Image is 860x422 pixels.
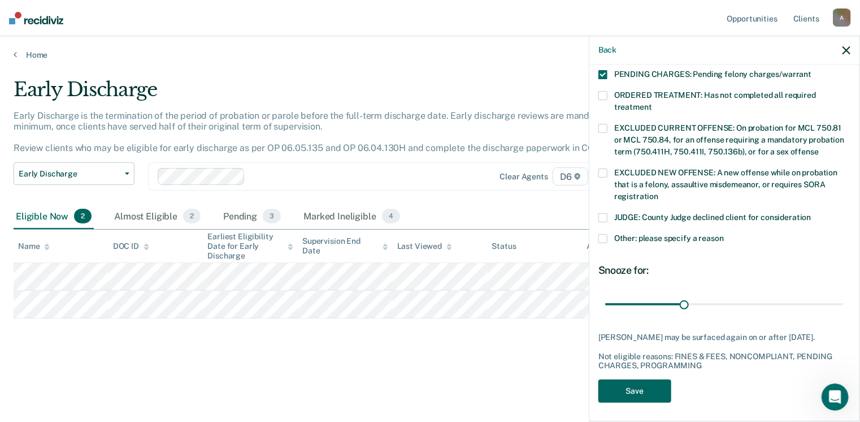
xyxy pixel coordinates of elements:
[14,204,94,229] div: Eligible Now
[18,242,50,251] div: Name
[221,204,283,229] div: Pending
[614,91,816,111] span: ORDERED TREATMENT: Has not completed all required treatment
[263,209,281,223] span: 3
[614,213,811,222] span: JUDGE: County Judge declined client for consideration
[207,232,293,260] div: Earliest Eligibility Date for Early Discharge
[500,172,548,182] div: Clear agents
[112,204,203,229] div: Almost Eligible
[614,123,844,156] span: EXCLUDED CURRENT OFFENSE: On probation for MCL 750.81 or MCL 750.84, for an offense requiring a m...
[9,12,63,24] img: Recidiviz
[598,333,850,342] div: [PERSON_NAME] may be surfaced again on or after [DATE].
[397,242,452,251] div: Last Viewed
[598,45,616,55] button: Back
[14,78,659,110] div: Early Discharge
[587,242,640,251] div: Assigned to
[598,352,850,371] div: Not eligible reasons: FINES & FEES, NONCOMPLIANT, PENDING CHARGES, PROGRAMMING
[553,167,588,186] span: D6
[598,380,671,403] button: Save
[382,209,400,223] span: 4
[614,70,811,79] span: PENDING CHARGES: Pending felony charges/warrant
[614,234,724,243] span: Other: please specify a reason
[822,384,849,411] iframe: Intercom live chat
[14,50,846,60] a: Home
[302,236,388,256] div: Supervision End Date
[833,8,851,27] div: A
[598,264,850,277] div: Snooze for:
[113,242,149,251] div: DOC ID
[19,169,120,179] span: Early Discharge
[14,110,621,154] p: Early Discharge is the termination of the period of probation or parole before the full-term disc...
[301,204,402,229] div: Marked Ineligible
[74,209,92,223] span: 2
[183,209,201,223] span: 2
[492,242,516,251] div: Status
[614,168,837,201] span: EXCLUDED NEW OFFENSE: A new offense while on probation that is a felony, assaultive misdemeanor, ...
